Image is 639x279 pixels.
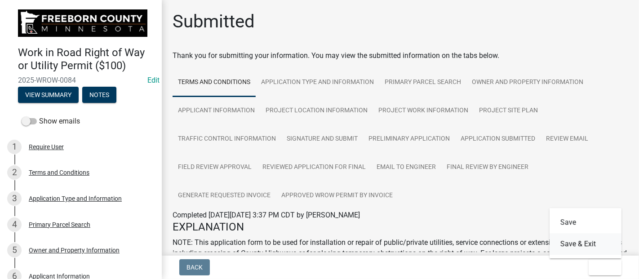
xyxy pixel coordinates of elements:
[173,221,628,234] h4: EXPLANATION
[22,116,80,127] label: Show emails
[7,217,22,232] div: 4
[29,247,120,253] div: Owner and Property Information
[18,76,144,84] span: 2025-WROW-0084
[18,92,79,99] wm-modal-confirm: Summary
[173,11,255,32] h1: Submitted
[173,97,260,125] a: Applicant Information
[7,191,22,206] div: 3
[550,208,621,258] div: Exit
[29,144,64,150] div: Require User
[276,182,398,210] a: Approved WROW Permit by Invoice
[373,97,474,125] a: Project Work Information
[18,46,155,72] h4: Work in Road Right of Way or Utility Permit ($100)
[281,125,363,154] a: Signature and Submit
[455,125,541,154] a: Application Submitted
[260,97,373,125] a: Project Location Information
[7,140,22,154] div: 1
[18,9,147,37] img: Freeborn County, Minnesota
[29,169,89,176] div: Terms and Conditions
[257,153,371,182] a: Reviewed Application for Final
[7,243,22,257] div: 5
[147,76,160,84] wm-modal-confirm: Edit Application Number
[596,264,609,271] span: Exit
[186,264,203,271] span: Back
[82,87,116,103] button: Notes
[173,211,360,219] span: Completed [DATE][DATE] 3:37 PM CDT by [PERSON_NAME]
[550,212,621,233] button: Save
[147,76,160,84] a: Edit
[550,233,621,255] button: Save & Exit
[173,125,281,154] a: Traffic Control Information
[371,153,441,182] a: Email to Engineer
[256,68,379,97] a: Application Type and Information
[173,153,257,182] a: Field Review Approval
[7,165,22,180] div: 2
[441,153,534,182] a: Final Review by Engineer
[29,221,90,228] div: Primary Parcel Search
[82,92,116,99] wm-modal-confirm: Notes
[379,68,466,97] a: Primary Parcel Search
[541,125,594,154] a: Review Email
[29,195,122,202] div: Application Type and Information
[466,68,589,97] a: Owner and Property Information
[474,97,543,125] a: Project Site Plan
[363,125,455,154] a: Preliminary Application
[179,259,210,275] button: Back
[173,50,628,61] div: Thank you for submitting your information. You may view the submitted information on the tabs below.
[173,182,276,210] a: Generate Requested Invoice
[173,68,256,97] a: Terms and Conditions
[589,259,621,275] button: Exit
[18,87,79,103] button: View Summary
